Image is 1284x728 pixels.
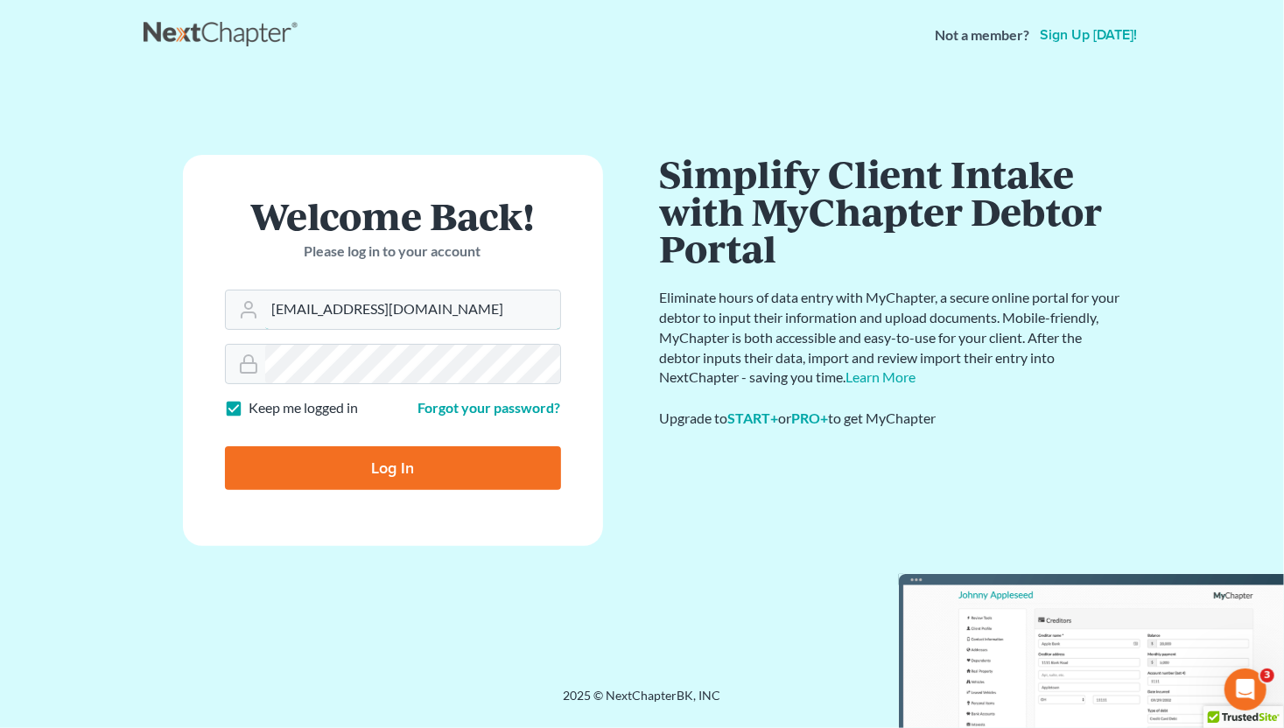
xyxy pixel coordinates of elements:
[144,687,1141,718] div: 2025 © NextChapterBK, INC
[936,25,1030,45] strong: Not a member?
[1224,668,1266,710] iframe: Intercom live chat
[225,197,561,234] h1: Welcome Back!
[225,241,561,262] p: Please log in to your account
[660,409,1124,429] div: Upgrade to or to get MyChapter
[660,288,1124,388] p: Eliminate hours of data entry with MyChapter, a secure online portal for your debtor to input the...
[265,290,560,329] input: Email Address
[1260,668,1274,682] span: 3
[846,368,916,385] a: Learn More
[225,446,561,490] input: Log In
[660,155,1124,267] h1: Simplify Client Intake with MyChapter Debtor Portal
[728,409,779,426] a: START+
[1037,28,1141,42] a: Sign up [DATE]!
[792,409,829,426] a: PRO+
[249,398,359,418] label: Keep me logged in
[418,399,561,416] a: Forgot your password?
